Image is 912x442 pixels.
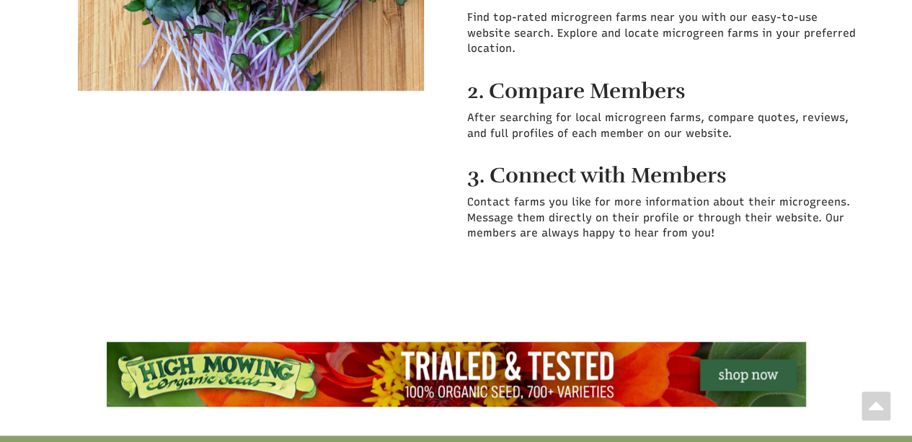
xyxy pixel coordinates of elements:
[467,195,856,241] p: Contact farms you like for more information about their microgreens. Message them directly on the...
[467,110,856,141] p: After searching for local microgreen farms, compare quotes, reviews, and full profiles of each me...
[467,78,686,105] strong: 2. Compare Members
[467,10,856,56] p: Find top-rated microgreen farms near you with our easy-to-use website search. Explore and locate ...
[107,342,806,407] img: High
[467,162,727,189] strong: 3. Connect with Members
